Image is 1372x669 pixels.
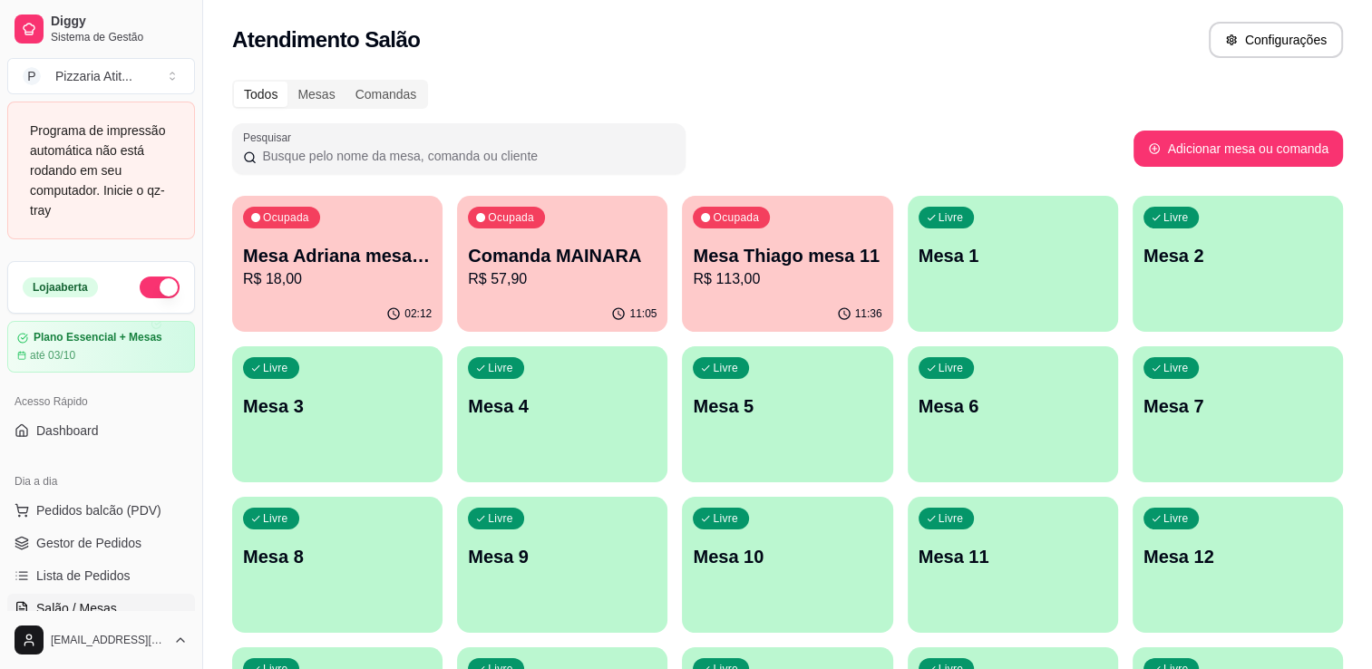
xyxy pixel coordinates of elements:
p: Livre [263,361,288,375]
h2: Atendimento Salão [232,25,420,54]
article: até 03/10 [30,348,75,363]
button: LivreMesa 9 [457,497,667,633]
div: Programa de impressão automática não está rodando em seu computador. Inicie o qz-tray [30,121,172,220]
div: Comandas [345,82,427,107]
p: Livre [1163,210,1189,225]
button: OcupadaComanda MAINARAR$ 57,9011:05 [457,196,667,332]
button: Alterar Status [140,276,180,298]
p: Mesa 3 [243,393,432,419]
a: Lista de Pedidos [7,561,195,590]
p: Mesa Adriana mesa 15 [243,243,432,268]
p: R$ 113,00 [693,268,881,290]
a: Gestor de Pedidos [7,528,195,557]
p: 11:05 [629,306,657,321]
p: Livre [939,210,964,225]
button: LivreMesa 1 [908,196,1118,332]
a: Salão / Mesas [7,594,195,623]
label: Pesquisar [243,130,297,145]
p: Mesa 11 [919,544,1107,569]
span: P [23,67,41,85]
button: LivreMesa 8 [232,497,443,633]
p: Mesa 7 [1143,393,1332,419]
div: Dia a dia [7,467,195,496]
p: Livre [488,511,513,526]
p: Livre [713,361,738,375]
span: Diggy [51,14,188,30]
a: DiggySistema de Gestão [7,7,195,51]
button: OcupadaMesa Adriana mesa 15R$ 18,0002:12 [232,196,443,332]
p: Livre [939,361,964,375]
p: Livre [713,511,738,526]
button: LivreMesa 5 [682,346,892,482]
a: Dashboard [7,416,195,445]
p: Mesa 8 [243,544,432,569]
button: Adicionar mesa ou comanda [1134,131,1343,167]
button: LivreMesa 6 [908,346,1118,482]
p: Livre [488,361,513,375]
button: LivreMesa 10 [682,497,892,633]
span: Lista de Pedidos [36,567,131,585]
p: Mesa Thiago mesa 11 [693,243,881,268]
p: 11:36 [855,306,882,321]
button: LivreMesa 12 [1133,497,1343,633]
button: OcupadaMesa Thiago mesa 11R$ 113,0011:36 [682,196,892,332]
button: LivreMesa 4 [457,346,667,482]
p: Mesa 1 [919,243,1107,268]
p: Ocupada [263,210,309,225]
span: Sistema de Gestão [51,30,188,44]
button: LivreMesa 2 [1133,196,1343,332]
a: Plano Essencial + Mesasaté 03/10 [7,321,195,373]
span: Gestor de Pedidos [36,534,141,552]
button: Pedidos balcão (PDV) [7,496,195,525]
p: Mesa 4 [468,393,657,419]
span: [EMAIL_ADDRESS][DOMAIN_NAME] [51,633,166,647]
span: Salão / Mesas [36,599,117,617]
p: Mesa 2 [1143,243,1332,268]
p: Livre [1163,511,1189,526]
div: Pizzaria Atit ... [55,67,132,85]
input: Pesquisar [257,147,675,165]
p: Mesa 9 [468,544,657,569]
div: Todos [234,82,287,107]
button: Select a team [7,58,195,94]
p: Mesa 6 [919,393,1107,419]
p: Mesa 12 [1143,544,1332,569]
p: Livre [263,511,288,526]
button: Configurações [1209,22,1343,58]
button: [EMAIL_ADDRESS][DOMAIN_NAME] [7,618,195,662]
p: R$ 57,90 [468,268,657,290]
p: Livre [939,511,964,526]
span: Pedidos balcão (PDV) [36,501,161,519]
button: LivreMesa 11 [908,497,1118,633]
article: Plano Essencial + Mesas [34,331,162,344]
div: Loja aberta [23,277,98,297]
button: LivreMesa 3 [232,346,443,482]
p: Comanda MAINARA [468,243,657,268]
div: Acesso Rápido [7,387,195,416]
p: Livre [1163,361,1189,375]
p: Mesa 5 [693,393,881,419]
p: Ocupada [713,210,759,225]
div: Mesas [287,82,345,107]
p: 02:12 [404,306,432,321]
p: R$ 18,00 [243,268,432,290]
span: Dashboard [36,422,99,440]
p: Ocupada [488,210,534,225]
button: LivreMesa 7 [1133,346,1343,482]
p: Mesa 10 [693,544,881,569]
